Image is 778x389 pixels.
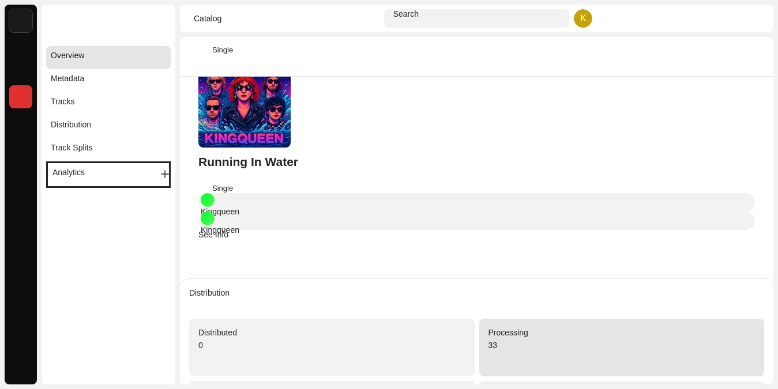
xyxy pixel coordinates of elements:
[9,9,32,32] img: 3bdc119d-ef2f-4d41-acde-c0e9095fc35a
[46,161,171,188] re-m-nav-dropdown: Analytics
[488,328,756,337] div: Processing
[51,97,166,106] div: Tracks
[46,115,171,138] re-m-nav-item: Distribution
[52,168,156,177] div: Analytics
[46,138,171,161] re-m-nav-item: Track Splits
[198,328,465,337] div: Distributed
[51,143,166,152] div: Track Splits
[189,288,764,297] div: Distribution
[46,46,171,69] re-m-nav-item: Overview
[51,51,166,60] div: Overview
[198,230,228,239] button: See Info
[46,69,171,92] re-m-nav-item: Metadata
[393,9,419,18] span: Search
[51,74,166,83] div: Metadata
[574,9,592,28] div: K
[212,46,233,54] span: Single
[46,92,171,115] re-m-nav-item: Tracks
[51,120,166,129] div: Distribution
[194,14,379,23] div: Catalog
